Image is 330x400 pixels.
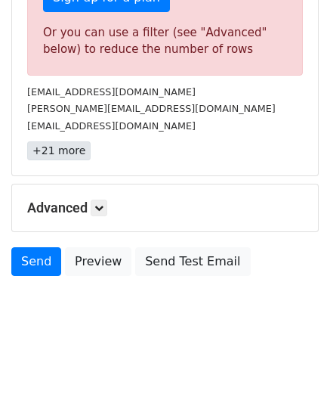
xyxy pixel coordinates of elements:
[65,247,131,276] a: Preview
[43,24,287,58] div: Or you can use a filter (see "Advanced" below) to reduce the number of rows
[27,141,91,160] a: +21 more
[27,200,303,216] h5: Advanced
[27,86,196,98] small: [EMAIL_ADDRESS][DOMAIN_NAME]
[135,247,250,276] a: Send Test Email
[11,247,61,276] a: Send
[254,327,330,400] iframe: Chat Widget
[27,103,276,114] small: [PERSON_NAME][EMAIL_ADDRESS][DOMAIN_NAME]
[27,120,196,132] small: [EMAIL_ADDRESS][DOMAIN_NAME]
